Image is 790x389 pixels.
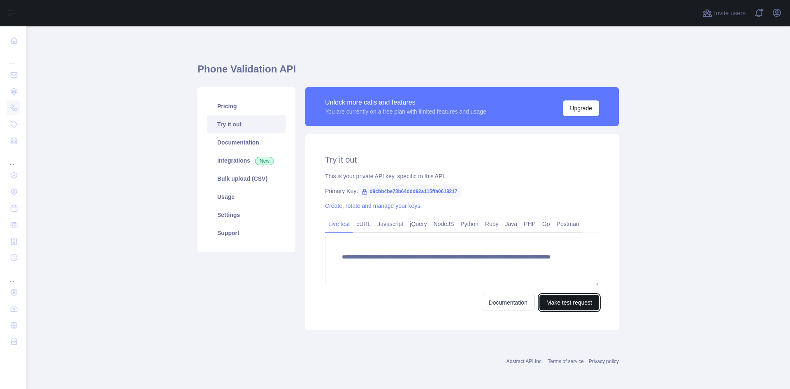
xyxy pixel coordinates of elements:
div: This is your private API key, specific to this API. [325,172,599,180]
div: ... [7,49,20,66]
span: d9cbb4be73b64ddd92a115ffa0618217 [358,185,460,198]
button: Invite users [701,7,747,20]
a: Live test [325,217,353,231]
a: Try it out [207,115,286,133]
a: Go [539,217,553,231]
button: Upgrade [563,100,599,116]
div: Unlock more calls and features [325,98,486,107]
h1: Phone Validation API [197,63,619,82]
a: jQuery [407,217,430,231]
div: ... [7,267,20,283]
a: Support [207,224,286,242]
a: cURL [353,217,374,231]
a: Create, rotate and manage your keys [325,203,420,209]
a: Terms of service [548,359,583,364]
a: Abstract API Inc. [507,359,543,364]
a: PHP [520,217,539,231]
a: Documentation [482,295,534,310]
a: Documentation [207,133,286,151]
button: Make test request [539,295,599,310]
a: Usage [207,188,286,206]
a: Settings [207,206,286,224]
a: Privacy policy [589,359,619,364]
span: New [255,157,274,165]
a: Ruby [482,217,502,231]
a: Java [502,217,521,231]
div: Primary Key: [325,187,599,195]
a: Python [457,217,482,231]
span: Invite users [714,9,746,18]
a: Integrations New [207,151,286,170]
a: Pricing [207,97,286,115]
div: You are currently on a free plan with limited features and usage [325,107,486,116]
a: Postman [553,217,583,231]
a: Bulk upload (CSV) [207,170,286,188]
h2: Try it out [325,154,599,165]
div: ... [7,150,20,166]
a: Javascript [374,217,407,231]
a: NodeJS [430,217,457,231]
